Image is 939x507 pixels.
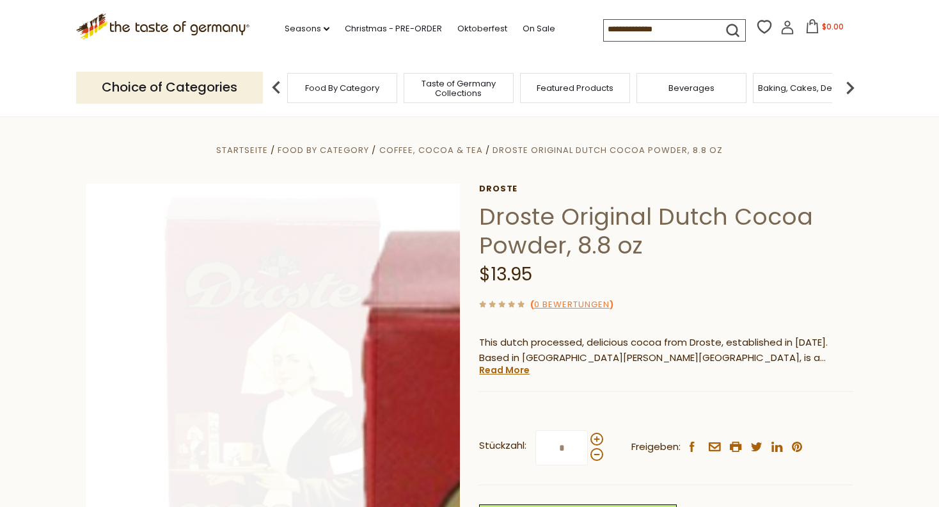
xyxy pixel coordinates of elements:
[345,22,442,36] a: Christmas - PRE-ORDER
[479,335,853,367] p: This dutch processed, delicious cocoa from Droste, established in [DATE]. Based in [GEOGRAPHIC_DA...
[278,144,369,156] a: Food By Category
[535,430,588,465] input: Stückzahl:
[668,83,714,93] a: Beverages
[76,72,263,103] p: Choice of Categories
[479,438,526,454] strong: Stückzahl:
[407,79,510,98] a: Taste of Germany Collections
[479,262,532,287] span: $13.95
[534,298,610,312] a: 0 Bewertungen
[758,83,857,93] a: Baking, Cakes, Desserts
[837,75,863,101] img: next arrow
[822,21,844,32] span: $0.00
[530,298,613,310] span: ( )
[285,22,329,36] a: Seasons
[479,184,853,194] a: Droste
[537,83,613,93] a: Featured Products
[631,439,681,455] span: Freigeben:
[264,75,289,101] img: previous arrow
[305,83,379,93] a: Food By Category
[797,19,851,38] button: $0.00
[379,144,483,156] a: Coffee, Cocoa & Tea
[457,22,507,36] a: Oktoberfest
[493,144,723,156] a: Droste Original Dutch Cocoa Powder, 8.8 oz
[479,202,853,260] h1: Droste Original Dutch Cocoa Powder, 8.8 oz
[523,22,555,36] a: On Sale
[479,364,530,376] a: Read More
[216,144,268,156] a: Startseite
